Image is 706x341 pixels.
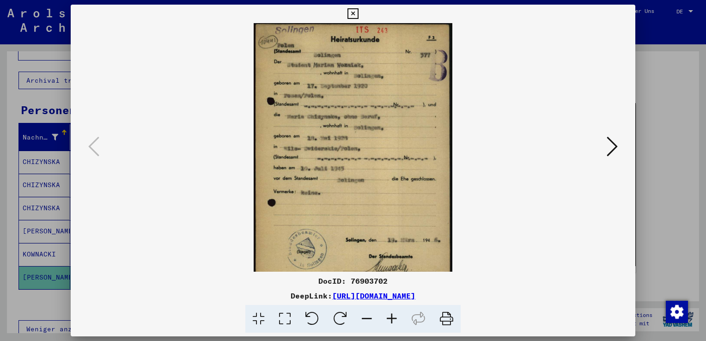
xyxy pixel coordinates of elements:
a: [URL][DOMAIN_NAME] [332,291,415,300]
div: Zustimmung ändern [665,300,688,323]
img: Zustimmung ändern [666,301,688,323]
img: 001.jpg [254,23,453,295]
div: DocID: 76903702 [71,275,635,286]
div: DeepLink: [71,290,635,301]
